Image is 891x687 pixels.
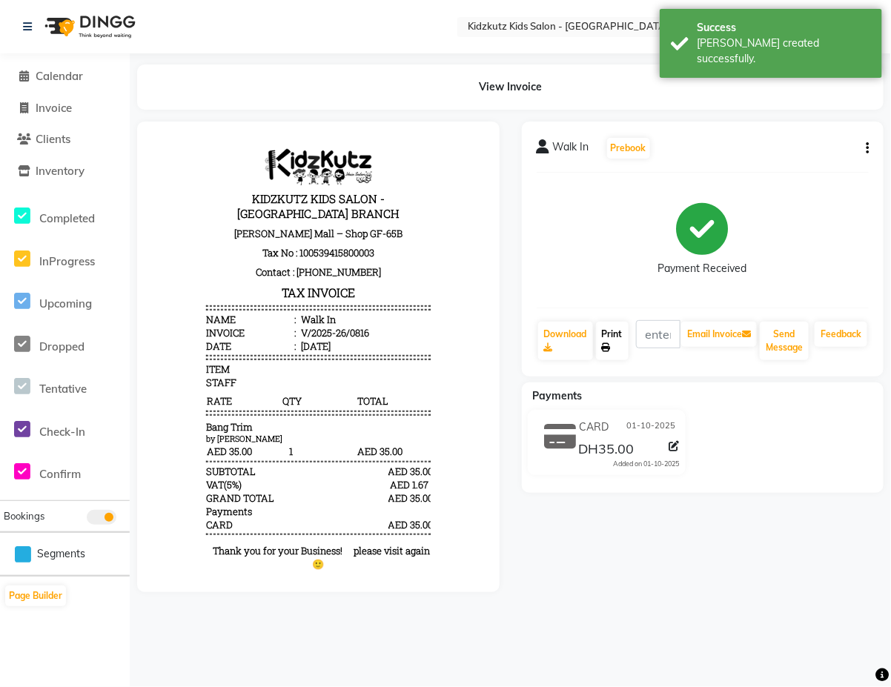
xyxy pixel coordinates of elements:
button: Email Invoice [681,322,757,347]
span: AED 35.00 [205,308,278,322]
span: Confirm [39,467,81,481]
span: 5% [75,342,87,355]
div: ( ) [54,342,90,355]
span: Tentative [39,382,87,396]
div: Invoice [54,190,144,203]
p: Tax No : 100539415800003 [54,107,278,126]
div: Added on 01-10-2025 [614,459,680,469]
span: InProgress [39,254,95,268]
div: Payments [54,368,100,382]
div: Success [697,20,871,36]
span: Completed [39,211,95,225]
span: Upcoming [39,296,92,311]
p: [PERSON_NAME] Mall – Shop GF-65B [54,87,278,107]
a: Inventory [4,163,126,180]
a: Feedback [815,322,867,347]
div: Generated By : at [DATE] 6:18 PM [54,434,278,448]
div: Walk In [146,176,184,190]
span: QTY [130,257,203,272]
span: Calendar [36,69,83,83]
button: Send Message [760,322,809,360]
img: file_1752475529546.jpg [110,12,222,49]
span: AED 35.00 [54,308,127,322]
div: Date [54,203,144,216]
div: Name [54,176,144,190]
div: Payment Received [658,262,747,277]
img: logo [38,6,139,47]
span: : [142,176,144,190]
span: Payments [533,389,583,402]
p: Contact : [PHONE_NUMBER] [54,126,278,145]
span: 1 [130,308,203,322]
span: Invoice [36,101,72,115]
span: RATE [54,257,127,272]
div: [DATE] [146,203,179,216]
span: 01-10-2025 [627,419,676,435]
span: Bang Trim [54,284,101,297]
a: Clients [4,131,126,148]
span: TOTAL [205,257,278,272]
div: AED 35.00 [236,328,279,342]
a: Print [596,322,629,360]
button: Page Builder [5,585,66,606]
span: Sales [149,434,173,448]
span: Segments [37,546,85,562]
a: Calendar [4,68,126,85]
div: Bill created successfully. [697,36,871,67]
input: enter email [636,320,681,348]
h3: KIDZKUTZ KIDS SALON - [GEOGRAPHIC_DATA] BRANCH [54,52,278,87]
span: Check-In [39,425,85,439]
span: DH35.00 [578,440,634,461]
div: SUBTOTAL [54,328,104,342]
span: STAFF [54,239,85,253]
h3: TAX INVOICE [54,145,278,167]
span: VAT [54,342,72,355]
span: Walk In [553,139,589,160]
div: View Invoice [137,64,884,110]
button: Prebook [607,138,650,159]
span: Bookings [4,510,44,522]
a: Invoice [4,100,126,117]
span: : [142,190,144,203]
span: Inventory [36,164,85,178]
small: by [PERSON_NAME] [54,297,130,308]
span: ITEM [54,226,78,239]
span: CARD [579,419,609,435]
div: AED 35.00 [236,382,279,395]
span: Dropped [39,339,85,354]
span: Clients [36,132,70,146]
span: CARD [54,382,81,395]
div: AED 1.67 [236,342,279,355]
div: AED 35.00 [236,355,279,368]
div: V/2025-26/0816 [146,190,217,203]
p: ‎ ‎ ‎ Thank you for your Business!‎ ‎ ‎ ‎ ‎ please visit again 🙂 [54,408,278,434]
div: GRAND TOTAL [54,355,122,368]
a: Download [538,322,593,360]
span: : [142,203,144,216]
